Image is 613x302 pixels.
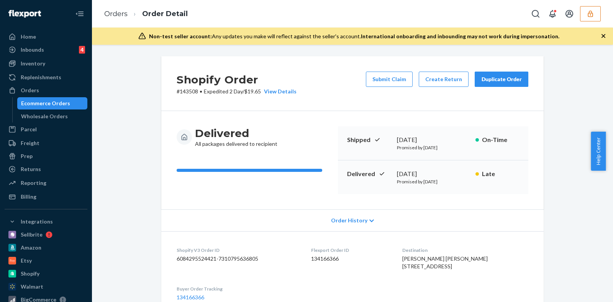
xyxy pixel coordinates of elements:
dt: Destination [402,247,528,253]
button: Integrations [5,215,87,228]
p: Promised by [DATE] [397,178,469,185]
a: Returns [5,163,87,175]
a: Amazon [5,242,87,254]
div: Returns [21,165,41,173]
a: Ecommerce Orders [17,97,88,109]
a: Freight [5,137,87,149]
h3: Delivered [195,126,277,140]
div: Prep [21,152,33,160]
div: Billing [21,193,36,201]
a: Reporting [5,177,87,189]
div: Sellbrite [21,231,43,238]
a: Walmart [5,281,87,293]
a: Prep [5,150,87,162]
div: Wholesale Orders [21,113,68,120]
span: [PERSON_NAME] [PERSON_NAME] [STREET_ADDRESS] [402,255,488,269]
button: Open Search Box [528,6,543,21]
div: Walmart [21,283,43,291]
a: Inbounds4 [5,44,87,56]
dd: 6084295524421-7310795636805 [177,255,299,263]
p: Promised by [DATE] [397,144,469,151]
span: Non-test seller account: [149,33,212,39]
div: Orders [21,87,39,94]
div: Inventory [21,60,45,67]
dd: 134166366 [311,255,390,263]
span: Order History [331,217,367,224]
div: Shopify [21,270,39,278]
p: Delivered [347,170,391,178]
div: 4 [79,46,85,54]
div: [DATE] [397,170,469,178]
p: Shipped [347,135,391,144]
dt: Shopify V3 Order ID [177,247,299,253]
span: International onboarding and inbounding may not work during impersonation. [361,33,559,39]
button: View Details [261,88,297,95]
div: Home [21,33,36,41]
div: [DATE] [397,135,469,144]
a: Billing [5,191,87,203]
div: Any updates you make will reflect against the seller's account. [149,33,559,40]
span: Expedited 2 Day [204,88,243,95]
div: Freight [21,139,39,147]
div: All packages delivered to recipient [195,126,277,148]
p: # 143508 / $19.65 [177,88,297,95]
div: Parcel [21,126,37,133]
img: Flexport logo [8,10,41,18]
a: Etsy [5,255,87,267]
div: Duplicate Order [481,75,522,83]
a: Replenishments [5,71,87,83]
span: • [200,88,202,95]
button: Duplicate Order [475,72,528,87]
dt: Flexport Order ID [311,247,390,253]
div: Replenishments [21,73,61,81]
div: Integrations [21,218,53,225]
div: Etsy [21,257,32,264]
a: Shopify [5,268,87,280]
a: Order Detail [142,10,188,18]
a: Orders [5,84,87,96]
ol: breadcrumbs [98,3,194,25]
iframe: Opens a widget where you can chat to one of our agents [564,279,605,298]
div: Amazon [21,244,41,251]
p: Late [482,170,519,178]
a: Inventory [5,57,87,70]
div: Inbounds [21,46,44,54]
button: Open account menu [562,6,577,21]
a: 134166366 [177,294,204,300]
a: Parcel [5,123,87,135]
p: On-Time [482,135,519,144]
a: Wholesale Orders [17,110,88,122]
h2: Shopify Order [177,72,297,88]
button: Create Return [419,72,469,87]
a: Orders [104,10,128,18]
button: Help Center [591,132,606,171]
div: Reporting [21,179,46,187]
button: Open notifications [545,6,560,21]
button: Submit Claim [366,72,413,87]
div: Ecommerce Orders [21,100,70,107]
button: Close Navigation [72,6,87,21]
dt: Buyer Order Tracking [177,286,299,292]
a: Sellbrite [5,229,87,241]
a: Home [5,31,87,43]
